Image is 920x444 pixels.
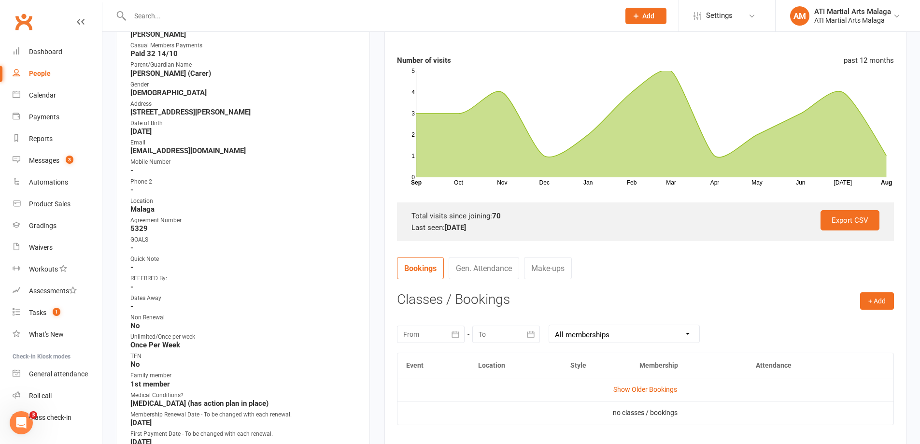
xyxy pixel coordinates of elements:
[411,222,879,233] div: Last seen:
[130,166,357,175] strong: -
[130,263,357,272] strong: -
[130,321,357,330] strong: No
[130,399,357,408] strong: [MEDICAL_DATA] (has action plan in place)
[13,324,102,345] a: What's New
[13,41,102,63] a: Dashboard
[66,156,73,164] span: 3
[130,80,357,89] div: Gender
[29,287,77,295] div: Assessments
[13,128,102,150] a: Reports
[790,6,809,26] div: AM
[29,70,51,77] div: People
[130,100,357,109] div: Address
[411,210,879,222] div: Total visits since joining:
[130,216,357,225] div: Agreement Number
[29,200,71,208] div: Product Sales
[29,157,59,164] div: Messages
[524,257,572,279] a: Make-ups
[625,8,666,24] button: Add
[130,177,357,186] div: Phone 2
[130,158,357,167] div: Mobile Number
[130,410,357,419] div: Membership Renewal Date - To be changed with each renewal.
[130,41,357,50] div: Casual Members Payments
[397,292,894,307] h3: Classes / Bookings
[469,353,562,378] th: Location
[397,18,464,33] h3: Attendance
[13,150,102,172] a: Messages 3
[642,12,654,20] span: Add
[13,302,102,324] a: Tasks 1
[130,146,357,155] strong: [EMAIL_ADDRESS][DOMAIN_NAME]
[445,223,466,232] strong: [DATE]
[130,313,357,322] div: Non Renewal
[397,257,444,279] a: Bookings
[130,360,357,369] strong: No
[13,258,102,280] a: Workouts
[130,127,357,136] strong: [DATE]
[130,302,357,311] strong: -
[706,5,733,27] span: Settings
[13,407,102,429] a: Class kiosk mode
[130,274,357,283] div: REFERRED By:
[13,172,102,193] a: Automations
[130,332,357,342] div: Unlimited/Once per week
[29,392,52,400] div: Roll call
[13,363,102,385] a: General attendance kiosk mode
[13,193,102,215] a: Product Sales
[130,380,357,388] strong: 1st member
[631,353,747,378] th: Membership
[130,197,357,206] div: Location
[397,353,469,378] th: Event
[10,411,33,434] iframe: Intercom live chat
[130,341,357,349] strong: Once Per Week
[29,370,88,378] div: General attendance
[492,212,501,220] strong: 70
[397,401,893,424] td: no classes / bookings
[29,135,53,143] div: Reports
[29,48,62,56] div: Dashboard
[449,257,519,279] a: Gen. Attendance
[130,224,357,233] strong: 5329
[130,88,357,97] strong: [DEMOGRAPHIC_DATA]
[127,9,613,23] input: Search...
[29,222,57,229] div: Gradings
[130,371,357,380] div: Family member
[130,418,357,427] strong: [DATE]
[562,353,631,378] th: Style
[130,49,357,58] strong: Paid 32 14/10
[53,308,60,316] span: 1
[130,30,357,39] strong: [PERSON_NAME]
[13,280,102,302] a: Assessments
[130,352,357,361] div: TFN
[613,386,677,393] a: Show Older Bookings
[130,391,357,400] div: Medical Conditions?
[29,113,59,121] div: Payments
[814,7,891,16] div: ATI Martial Arts Malaga
[397,56,451,65] strong: Number of visits
[13,63,102,85] a: People
[747,353,857,378] th: Attendance
[130,119,357,128] div: Date of Birth
[13,215,102,237] a: Gradings
[130,294,357,303] div: Dates Away
[29,330,64,338] div: What's New
[130,430,357,439] div: First Payment Date - To be changed with each renewal.
[821,210,879,230] a: Export CSV
[130,138,357,147] div: Email
[130,205,357,214] strong: Malaga
[814,16,891,25] div: ATI Martial Arts Malaga
[29,265,58,273] div: Workouts
[29,243,53,251] div: Waivers
[13,85,102,106] a: Calendar
[130,283,357,291] strong: -
[29,414,71,421] div: Class check-in
[130,186,357,194] strong: -
[29,411,37,419] span: 3
[130,243,357,252] strong: -
[13,237,102,258] a: Waivers
[29,178,68,186] div: Automations
[860,292,894,310] button: + Add
[12,10,36,34] a: Clubworx
[13,385,102,407] a: Roll call
[130,235,357,244] div: GOALS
